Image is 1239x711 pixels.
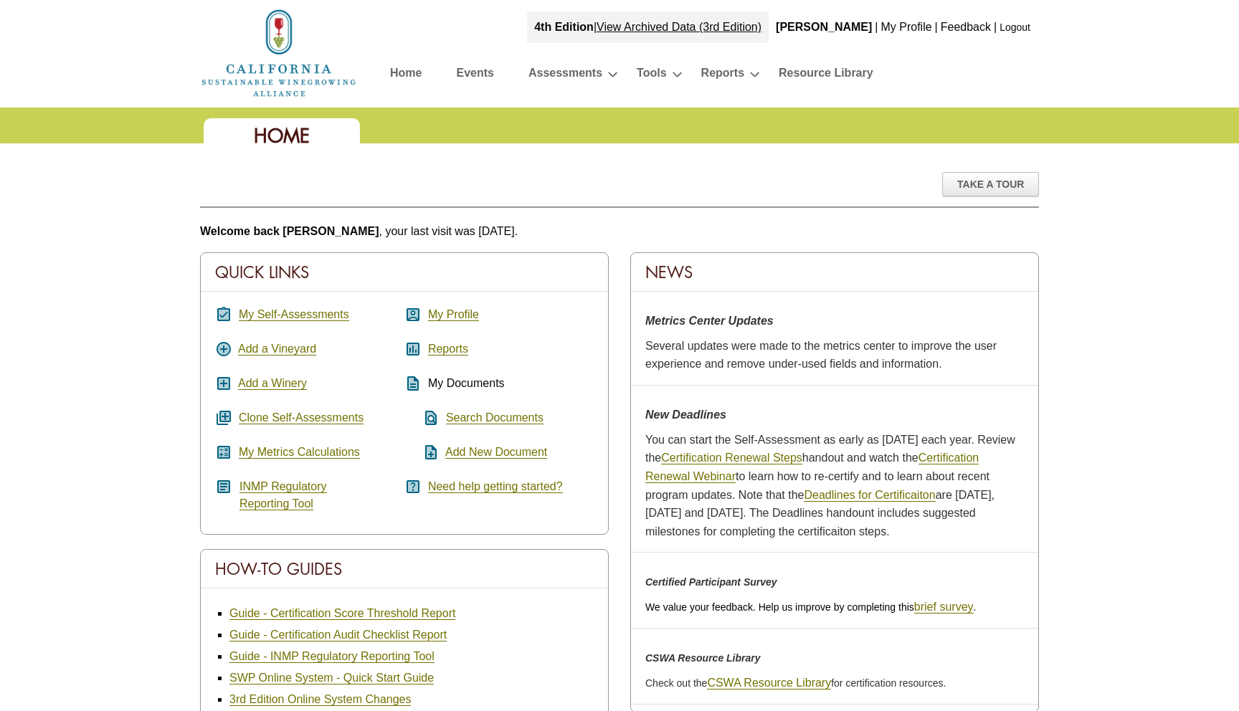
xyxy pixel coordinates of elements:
[200,222,1039,241] p: , your last visit was [DATE].
[254,123,310,148] span: Home
[597,21,761,33] a: View Archived Data (3rd Edition)
[215,409,232,426] i: queue
[239,446,360,459] a: My Metrics Calculations
[880,21,931,33] a: My Profile
[201,550,608,588] div: How-To Guides
[446,411,543,424] a: Search Documents
[404,375,422,392] i: description
[404,306,422,323] i: account_box
[390,63,422,88] a: Home
[645,340,997,371] span: Several updates were made to the metrics center to improve the user experience and remove under-u...
[914,601,974,614] a: brief survey
[404,409,440,426] i: find_in_page
[200,225,379,237] b: Welcome back [PERSON_NAME]
[804,489,935,502] a: Deadlines for Certificaiton
[992,11,998,43] div: |
[701,63,744,88] a: Reports
[229,607,455,620] a: Guide - Certification Score Threshold Report
[229,629,447,641] a: Guide - Certification Audit Checklist Report
[661,452,802,464] a: Certification Renewal Steps
[428,480,563,493] a: Need help getting started?
[873,11,879,43] div: |
[215,478,232,495] i: article
[528,63,602,88] a: Assessments
[645,431,1024,541] p: You can start the Self-Assessment as early as [DATE] each year. Review the handout and watch the ...
[201,253,608,292] div: Quick Links
[942,172,1039,196] div: Take A Tour
[428,308,479,321] a: My Profile
[229,693,411,706] a: 3rd Edition Online System Changes
[445,446,547,459] a: Add New Document
[645,652,761,664] em: CSWA Resource Library
[404,478,422,495] i: help_center
[934,11,939,43] div: |
[428,343,468,355] a: Reports
[215,444,232,461] i: calculate
[645,601,976,613] span: We value your feedback. Help us improve by completing this .
[200,46,358,58] a: Home
[239,480,327,510] a: INMP RegulatoryReporting Tool
[707,677,831,689] a: CSWA Resource Library
[527,11,769,43] div: |
[779,63,873,88] a: Resource Library
[229,672,434,684] a: SWP Online System - Quick Start Guide
[645,452,979,483] a: Certification Renewal Webinar
[456,63,493,88] a: Events
[215,340,232,358] i: add_circle
[238,377,307,390] a: Add a Winery
[631,253,1038,292] div: News
[1000,22,1030,33] a: Logout
[404,444,440,461] i: note_add
[200,7,358,99] img: logo_cswa2x.png
[645,409,726,421] strong: New Deadlines
[404,340,422,358] i: assessment
[941,21,991,33] a: Feedback
[239,411,364,424] a: Clone Self-Assessments
[776,21,872,33] b: [PERSON_NAME]
[239,308,349,321] a: My Self-Assessments
[637,63,666,88] a: Tools
[215,306,232,323] i: assignment_turned_in
[645,677,946,689] span: Check out the for certification resources.
[645,576,777,588] em: Certified Participant Survey
[215,375,232,392] i: add_box
[428,377,505,389] span: My Documents
[534,21,594,33] strong: 4th Edition
[238,343,316,355] a: Add a Vineyard
[229,650,435,663] a: Guide - INMP Regulatory Reporting Tool
[645,315,774,327] strong: Metrics Center Updates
